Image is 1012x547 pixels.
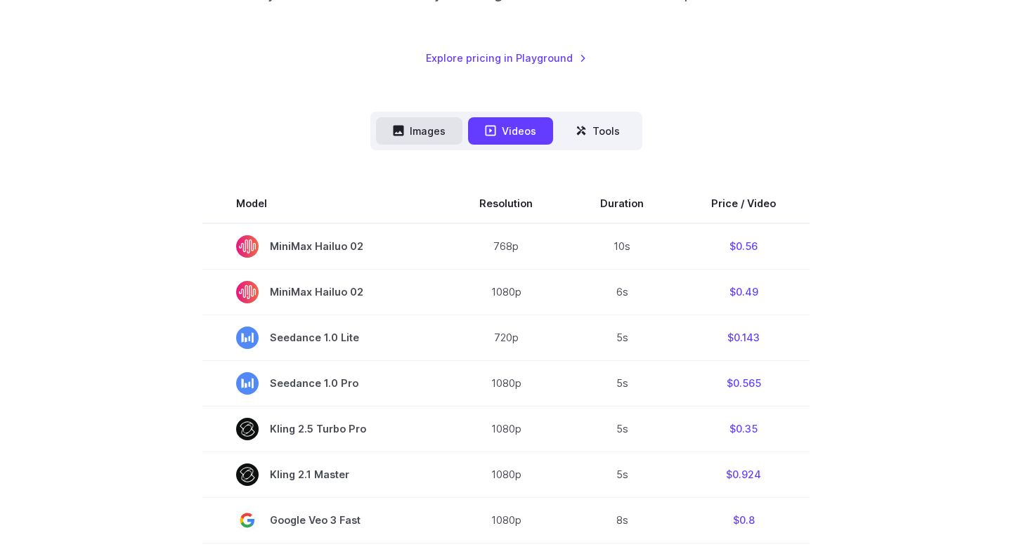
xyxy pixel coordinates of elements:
[446,269,566,315] td: 1080p
[236,463,412,486] span: Kling 2.1 Master
[236,235,412,258] span: MiniMax Hailuo 02
[677,269,810,315] td: $0.49
[446,223,566,270] td: 768p
[446,452,566,497] td: 1080p
[677,497,810,543] td: $0.8
[677,406,810,452] td: $0.35
[566,360,677,406] td: 5s
[376,117,462,145] button: Images
[677,360,810,406] td: $0.565
[566,315,677,360] td: 5s
[426,50,587,66] a: Explore pricing in Playground
[236,327,412,349] span: Seedance 1.0 Lite
[566,452,677,497] td: 5s
[446,184,566,223] th: Resolution
[677,315,810,360] td: $0.143
[446,406,566,452] td: 1080p
[677,452,810,497] td: $0.924
[468,117,553,145] button: Videos
[202,184,446,223] th: Model
[236,509,412,532] span: Google Veo 3 Fast
[236,418,412,440] span: Kling 2.5 Turbo Pro
[566,497,677,543] td: 8s
[236,281,412,303] span: MiniMax Hailuo 02
[559,117,637,145] button: Tools
[566,269,677,315] td: 6s
[677,184,810,223] th: Price / Video
[236,372,412,395] span: Seedance 1.0 Pro
[446,315,566,360] td: 720p
[566,223,677,270] td: 10s
[566,406,677,452] td: 5s
[446,497,566,543] td: 1080p
[566,184,677,223] th: Duration
[677,223,810,270] td: $0.56
[446,360,566,406] td: 1080p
